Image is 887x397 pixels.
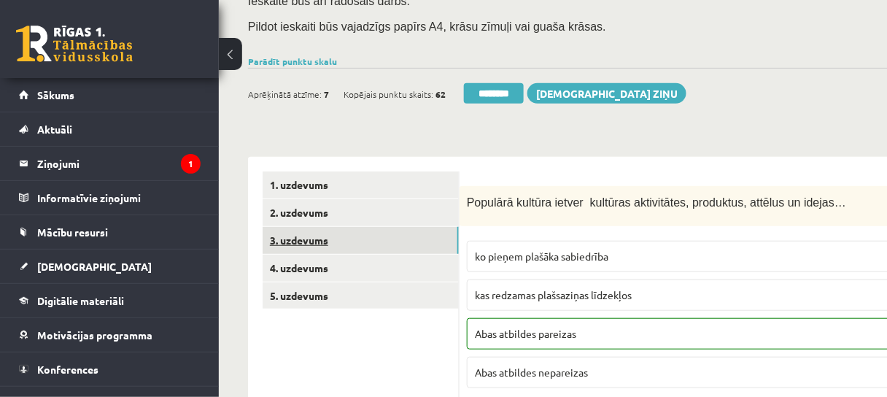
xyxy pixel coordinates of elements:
span: Digitālie materiāli [37,294,124,307]
body: Bagātinātā teksta redaktors, wiswyg-editor-47433904862940-1759938399-136 [15,15,540,30]
body: Bagātinātā teksta redaktors, wiswyg-editor-47433904861860-1759938399-428 [15,15,540,30]
a: Sākums [19,78,201,112]
body: Bagātinātā teksta redaktors, wiswyg-editor-47433904860580-1759938399-286 [15,15,540,30]
span: 7 [324,83,329,105]
a: 1. uzdevums [263,171,459,198]
a: 3. uzdevums [263,227,459,254]
a: Mācību resursi [19,215,201,249]
a: Ziņojumi1 [19,147,201,180]
body: Bagātinātā teksta redaktors, wiswyg-editor-47433905276280-1759938399-78 [15,15,540,30]
a: Aktuāli [19,112,201,146]
body: Bagātinātā teksta redaktors, wiswyg-editor-47433904863860-1759938399-645 [15,15,540,30]
body: Bagātinātā teksta redaktors, wiswyg-editor-47433905275200-1759938399-911 [15,15,540,30]
body: Bagātinātā teksta redaktors, wiswyg-editor-47433904862560-1759938399-83 [15,15,540,30]
a: [DEMOGRAPHIC_DATA] [19,250,201,283]
span: 62 [435,83,446,105]
span: Motivācijas programma [37,328,152,342]
body: Bagātinātā teksta redaktors, wiswyg-editor-47433904865180-1759938399-939 [15,15,540,30]
span: Konferences [37,363,98,376]
body: Bagātinātā teksta redaktors, wiswyg-editor-47433904861040-1759938399-249 [15,15,540,30]
body: Bagātinātā teksta redaktors, wiswyg-editor-47433905275740-1759938399-264 [15,15,540,30]
body: Bagātinātā teksta redaktors, wiswyg-editor-47433904863320-1759938399-476 [15,15,540,30]
a: 4. uzdevums [263,255,459,282]
span: kas redzamas plašsaziņas līdzekļos [475,288,632,301]
span: Populārā kultūra ietver kultūras aktivitātes, produktus, attēlus un idejas… [467,196,846,209]
span: ko pieņem plašāka sabiedrība [475,250,608,263]
span: Mācību resursi [37,226,108,239]
body: Bagātinātā teksta redaktors, wiswyg-editor-47433905277160-1759938399-787 [15,15,540,30]
i: 1 [181,154,201,174]
body: Bagātinātā teksta redaktors, wiswyg-editor-47433904861420-1759938399-169 [15,15,540,30]
a: [DEMOGRAPHIC_DATA] ziņu [527,83,686,104]
a: Parādīt punktu skalu [248,55,337,67]
a: Informatīvie ziņojumi [19,181,201,215]
span: [DEMOGRAPHIC_DATA] [37,260,152,273]
a: Motivācijas programma [19,318,201,352]
legend: Informatīvie ziņojumi [37,181,201,215]
body: Bagātinātā teksta redaktors, wiswyg-editor-47433905276760-1759938399-658 [15,15,540,30]
a: 2. uzdevums [263,199,459,226]
span: Pildot ieskaiti būs vajadzīgs papīrs A4, krāsu zīmuļi vai guaša krāsas. [248,20,606,33]
span: Abas atbildes pareizas [475,327,576,340]
a: 5. uzdevums [263,282,459,309]
span: Aktuāli [37,123,72,136]
legend: Ziņojumi [37,147,201,180]
span: Kopējais punktu skaits: [344,83,433,105]
span: Sākums [37,88,74,101]
a: Rīgas 1. Tālmācības vidusskola [16,26,133,62]
span: Aprēķinātā atzīme: [248,83,322,105]
a: Konferences [19,352,201,386]
body: Bagātinātā teksta redaktors, wiswyg-editor-47433904864800-1759938399-221 [15,15,540,30]
span: Abas atbildes nepareizas [475,366,588,379]
a: Digitālie materiāli [19,284,201,317]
